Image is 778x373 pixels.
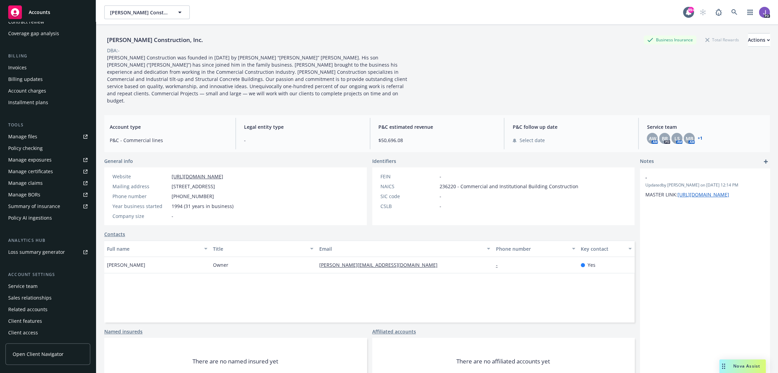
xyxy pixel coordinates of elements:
a: Account charges [5,85,90,96]
div: FEIN [380,173,437,180]
a: Coverage gap analysis [5,28,90,39]
div: Year business started [112,203,169,210]
span: AW [648,135,656,142]
a: Policy AI ingestions [5,212,90,223]
button: Full name [104,240,210,257]
div: 99+ [688,7,694,13]
a: Client features [5,316,90,327]
div: Phone number [496,245,567,252]
span: - [440,193,441,200]
span: There are no affiliated accounts yet [456,357,550,365]
span: [PERSON_NAME] [107,261,145,268]
div: Email [319,245,483,252]
div: Manage claims [8,178,43,189]
a: Affiliated accounts [372,328,416,335]
div: Mailing address [112,183,169,190]
a: Billing updates [5,74,90,85]
a: [PERSON_NAME][EMAIL_ADDRESS][DOMAIN_NAME] [319,262,443,268]
a: add [762,157,770,166]
span: LS [674,135,680,142]
span: Account type [110,123,227,130]
div: Manage files [8,131,37,142]
button: Actions [748,33,770,47]
span: Yes [588,261,595,268]
span: There are no named insured yet [192,357,278,365]
a: Accounts [5,3,90,22]
a: Switch app [743,5,757,19]
span: Open Client Navigator [13,350,64,358]
div: Billing updates [8,74,43,85]
span: - [645,174,747,181]
div: Account settings [5,271,90,278]
div: Full name [107,245,200,252]
button: [PERSON_NAME] Construction, Inc. [104,5,190,19]
div: Analytics hub [5,237,90,244]
button: Title [210,240,316,257]
span: Owner [213,261,228,268]
a: Named insureds [104,328,143,335]
a: +1 [697,136,702,140]
div: Company size [112,212,169,220]
a: Manage claims [5,178,90,189]
div: Manage exposures [8,154,52,165]
button: Key contact [578,240,634,257]
span: P&C - Commercial lines [110,137,227,144]
div: Loss summary generator [8,247,65,258]
div: Coverage gap analysis [8,28,59,39]
a: Client access [5,327,90,338]
a: Invoices [5,62,90,73]
div: Actions [748,33,770,46]
a: Related accounts [5,304,90,315]
div: Manage certificates [8,166,53,177]
div: NAICS [380,183,437,190]
span: Select date [519,137,545,144]
a: Contacts [104,231,125,238]
span: Updated by [PERSON_NAME] on [DATE] 12:14 PM [645,182,764,188]
a: Summary of insurance [5,201,90,212]
button: Email [316,240,493,257]
span: [PERSON_NAME] Construction, Inc. [110,9,169,16]
div: Total Rewards [702,36,742,44]
div: Installment plans [8,97,48,108]
div: Key contact [581,245,624,252]
span: [PHONE_NUMBER] [172,193,214,200]
span: Service team [647,123,764,130]
span: P&C estimated revenue [378,123,496,130]
div: -Updatedby [PERSON_NAME] on [DATE] 12:14 PMMASTER LINK:[URL][DOMAIN_NAME] [640,168,770,204]
a: Contract review [5,16,90,27]
a: Report a Bug [712,5,725,19]
span: Nova Assist [733,363,760,369]
img: photo [759,7,770,18]
a: Manage files [5,131,90,142]
span: Legal entity type [244,123,362,130]
p: MASTER LINK: [645,191,764,198]
span: Manage exposures [5,154,90,165]
div: Drag to move [719,359,728,373]
span: - [440,203,441,210]
div: [PERSON_NAME] Construction, Inc. [104,36,206,44]
div: Client access [8,327,38,338]
a: Installment plans [5,97,90,108]
div: Billing [5,53,90,59]
a: Service team [5,281,90,292]
span: [STREET_ADDRESS] [172,183,215,190]
div: Policy checking [8,143,43,154]
span: [PERSON_NAME] Construction was founded in [DATE] by [PERSON_NAME] “[PERSON_NAME]” [PERSON_NAME]. ... [107,54,408,104]
span: 1994 (31 years in business) [172,203,233,210]
div: Tools [5,122,90,128]
span: BR [661,135,668,142]
a: [URL][DOMAIN_NAME] [172,173,223,180]
span: General info [104,157,133,165]
a: Loss summary generator [5,247,90,258]
div: DBA: - [107,47,120,54]
span: MB [685,135,693,142]
a: Search [727,5,741,19]
div: Account charges [8,85,46,96]
div: Client features [8,316,42,327]
div: SIC code [380,193,437,200]
div: Phone number [112,193,169,200]
a: Manage certificates [5,166,90,177]
span: - [440,173,441,180]
div: Policy AI ingestions [8,212,52,223]
div: Contract review [8,16,44,27]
